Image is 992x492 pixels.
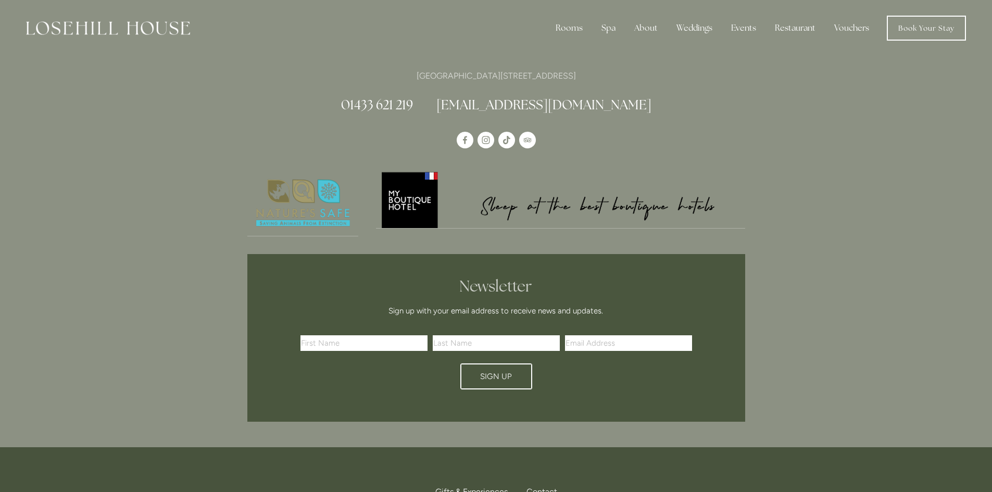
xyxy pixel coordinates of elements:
div: Restaurant [767,18,824,39]
a: [EMAIL_ADDRESS][DOMAIN_NAME] [436,96,651,113]
p: Sign up with your email address to receive news and updates. [304,305,688,317]
button: Sign Up [460,363,532,389]
a: Losehill House Hotel & Spa [457,132,473,148]
a: My Boutique Hotel - Logo [376,170,745,229]
a: Book Your Stay [887,16,966,41]
div: Events [723,18,764,39]
input: First Name [300,335,428,351]
span: Sign Up [480,372,512,381]
h2: Newsletter [304,277,688,296]
a: 01433 621 219 [341,96,413,113]
a: Instagram [478,132,494,148]
a: TripAdvisor [519,132,536,148]
img: My Boutique Hotel - Logo [376,170,745,228]
a: TikTok [498,132,515,148]
img: Nature's Safe - Logo [247,170,359,236]
p: [GEOGRAPHIC_DATA][STREET_ADDRESS] [247,69,745,83]
div: Weddings [668,18,721,39]
input: Email Address [565,335,692,351]
a: Vouchers [826,18,877,39]
img: Losehill House [26,21,190,35]
div: About [626,18,666,39]
div: Spa [593,18,624,39]
input: Last Name [433,335,560,351]
div: Rooms [547,18,591,39]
